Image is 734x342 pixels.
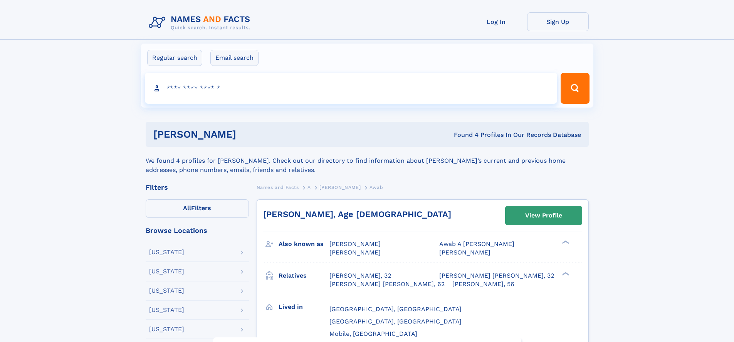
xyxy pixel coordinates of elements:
div: Filters [146,184,249,191]
a: [PERSON_NAME], Age [DEMOGRAPHIC_DATA] [263,209,451,219]
h3: Relatives [279,269,329,282]
a: [PERSON_NAME], 56 [452,280,514,288]
div: [US_STATE] [149,307,184,313]
span: [PERSON_NAME] [329,240,381,248]
h1: [PERSON_NAME] [153,130,345,139]
a: Log In [465,12,527,31]
label: Email search [210,50,259,66]
span: A [307,185,311,190]
label: Filters [146,199,249,218]
div: [US_STATE] [149,268,184,275]
img: Logo Names and Facts [146,12,257,33]
div: [US_STATE] [149,288,184,294]
a: [PERSON_NAME] [319,182,361,192]
input: search input [145,73,558,104]
span: [PERSON_NAME] [329,249,381,256]
a: Sign Up [527,12,589,31]
span: Mobile, [GEOGRAPHIC_DATA] [329,330,417,337]
span: Awab A [PERSON_NAME] [439,240,514,248]
div: View Profile [525,207,562,224]
div: [US_STATE] [149,326,184,332]
h3: Also known as [279,238,329,251]
span: All [183,204,191,212]
div: Found 4 Profiles In Our Records Database [345,131,581,139]
a: [PERSON_NAME] [PERSON_NAME], 32 [439,271,554,280]
a: View Profile [506,206,582,225]
span: Awab [370,185,383,190]
a: [PERSON_NAME] [PERSON_NAME], 62 [329,280,445,288]
span: [GEOGRAPHIC_DATA], [GEOGRAPHIC_DATA] [329,305,462,313]
div: ❯ [560,240,569,245]
div: ❯ [560,271,569,276]
h3: Lived in [279,300,329,313]
span: [GEOGRAPHIC_DATA], [GEOGRAPHIC_DATA] [329,318,462,325]
label: Regular search [147,50,202,66]
div: [US_STATE] [149,249,184,255]
a: [PERSON_NAME], 32 [329,271,391,280]
button: Search Button [561,73,589,104]
div: We found 4 profiles for [PERSON_NAME]. Check out our directory to find information about [PERSON_... [146,147,589,175]
a: Names and Facts [257,182,299,192]
span: [PERSON_NAME] [319,185,361,190]
span: [PERSON_NAME] [439,249,490,256]
div: Browse Locations [146,227,249,234]
a: A [307,182,311,192]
